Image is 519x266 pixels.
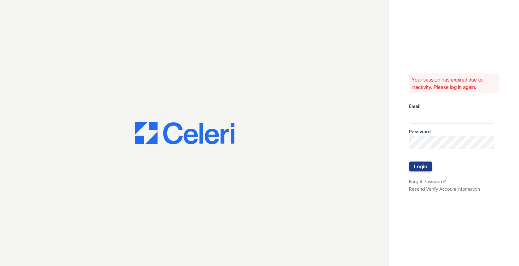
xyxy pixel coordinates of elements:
label: Email [409,103,421,109]
button: Login [409,162,432,171]
label: Password [409,129,431,135]
img: CE_Logo_Blue-a8612792a0a2168367f1c8372b55b34899dd931a85d93a1a3d3e32e68fde9ad4.png [135,122,234,144]
a: Resend Verify Account Information [409,186,480,192]
a: Forgot Password? [409,179,446,184]
p: Your session has expired due to inactivity. Please log in again. [412,76,497,91]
